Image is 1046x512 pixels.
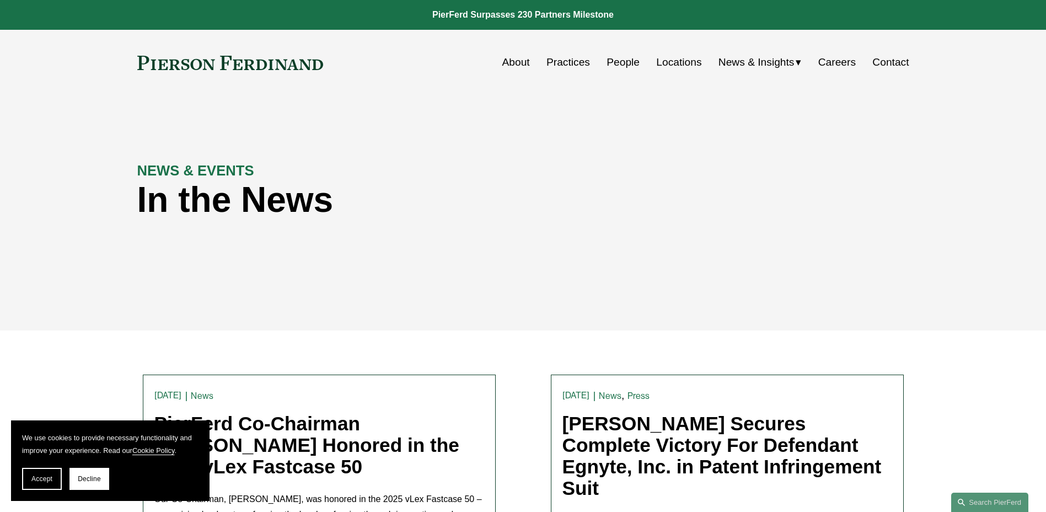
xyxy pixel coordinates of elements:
a: folder dropdown [718,52,802,73]
span: News & Insights [718,53,795,72]
time: [DATE] [562,391,590,400]
a: News [191,391,213,401]
strong: NEWS & EVENTS [137,163,254,178]
a: Locations [656,52,701,73]
a: Careers [818,52,856,73]
a: People [607,52,640,73]
a: [PERSON_NAME] Secures Complete Victory For Defendant Egnyte, Inc. in Patent Infringement Suit [562,413,882,498]
a: Practices [546,52,590,73]
time: [DATE] [154,391,182,400]
a: Search this site [951,493,1028,512]
p: We use cookies to provide necessary functionality and improve your experience. Read our . [22,431,199,457]
button: Accept [22,468,62,490]
a: PierFerd Co-Chairman [PERSON_NAME] Honored in the 2025 vLex Fastcase 50 [154,413,459,477]
a: Contact [872,52,909,73]
a: Press [627,391,650,401]
span: Decline [78,475,101,483]
section: Cookie banner [11,420,210,501]
h1: In the News [137,180,716,220]
a: About [502,52,530,73]
a: News [599,391,621,401]
a: Cookie Policy [132,446,175,455]
button: Decline [69,468,109,490]
span: Accept [31,475,52,483]
span: , [621,390,624,401]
